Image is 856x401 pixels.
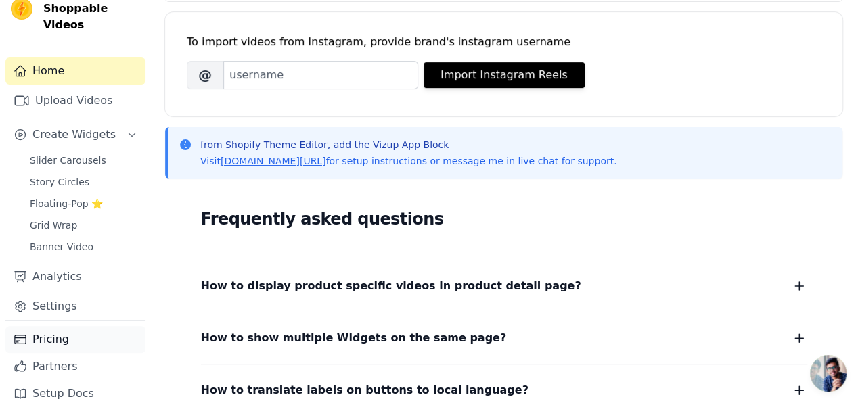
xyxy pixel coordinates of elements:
[30,154,106,167] span: Slider Carousels
[30,197,103,210] span: Floating-Pop ⭐
[201,381,807,400] button: How to translate labels on buttons to local language?
[32,126,116,143] span: Create Widgets
[424,62,585,88] button: Import Instagram Reels
[22,237,145,256] a: Banner Video
[221,156,326,166] a: [DOMAIN_NAME][URL]
[5,293,145,320] a: Settings
[5,121,145,148] button: Create Widgets
[201,381,528,400] span: How to translate labels on buttons to local language?
[810,355,847,392] div: Open chat
[5,353,145,380] a: Partners
[200,154,616,168] p: Visit for setup instructions or message me in live chat for support.
[201,277,581,296] span: How to display product specific videos in product detail page?
[22,172,145,191] a: Story Circles
[5,263,145,290] a: Analytics
[201,206,807,233] h2: Frequently asked questions
[201,329,807,348] button: How to show multiple Widgets on the same page?
[201,329,507,348] span: How to show multiple Widgets on the same page?
[22,194,145,213] a: Floating-Pop ⭐
[5,326,145,353] a: Pricing
[201,277,807,296] button: How to display product specific videos in product detail page?
[5,87,145,114] a: Upload Videos
[5,57,145,85] a: Home
[200,138,616,151] p: from Shopify Theme Editor, add the Vizup App Block
[22,151,145,170] a: Slider Carousels
[187,34,821,50] div: To import videos from Instagram, provide brand's instagram username
[30,175,89,189] span: Story Circles
[30,240,93,254] span: Banner Video
[30,218,77,232] span: Grid Wrap
[187,61,223,89] span: @
[22,216,145,235] a: Grid Wrap
[223,61,418,89] input: username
